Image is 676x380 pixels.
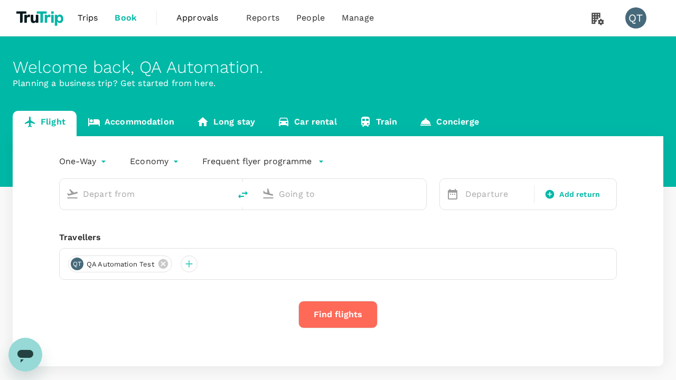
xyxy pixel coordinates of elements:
[13,58,663,77] div: Welcome back , QA Automation .
[223,193,225,195] button: Open
[8,338,42,372] iframe: Button to launch messaging window
[266,111,348,136] a: Car rental
[296,12,325,24] span: People
[13,111,77,136] a: Flight
[130,153,181,170] div: Economy
[59,231,617,244] div: Travellers
[185,111,266,136] a: Long stay
[202,155,324,168] button: Frequent flyer programme
[465,188,528,201] p: Departure
[13,77,663,90] p: Planning a business trip? Get started from here.
[342,12,374,24] span: Manage
[419,193,421,195] button: Open
[80,259,161,270] span: QA Automation Test
[68,255,172,272] div: QTQA Automation Test
[71,258,83,270] div: QT
[625,7,646,28] div: QT
[559,189,600,200] span: Add return
[78,12,98,24] span: Trips
[59,153,109,170] div: One-Way
[230,182,256,207] button: delete
[83,186,208,202] input: Depart from
[176,12,229,24] span: Approvals
[115,12,137,24] span: Book
[298,301,378,328] button: Find flights
[246,12,279,24] span: Reports
[202,155,312,168] p: Frequent flyer programme
[348,111,409,136] a: Train
[408,111,490,136] a: Concierge
[13,6,69,30] img: TruTrip logo
[279,186,404,202] input: Going to
[77,111,185,136] a: Accommodation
